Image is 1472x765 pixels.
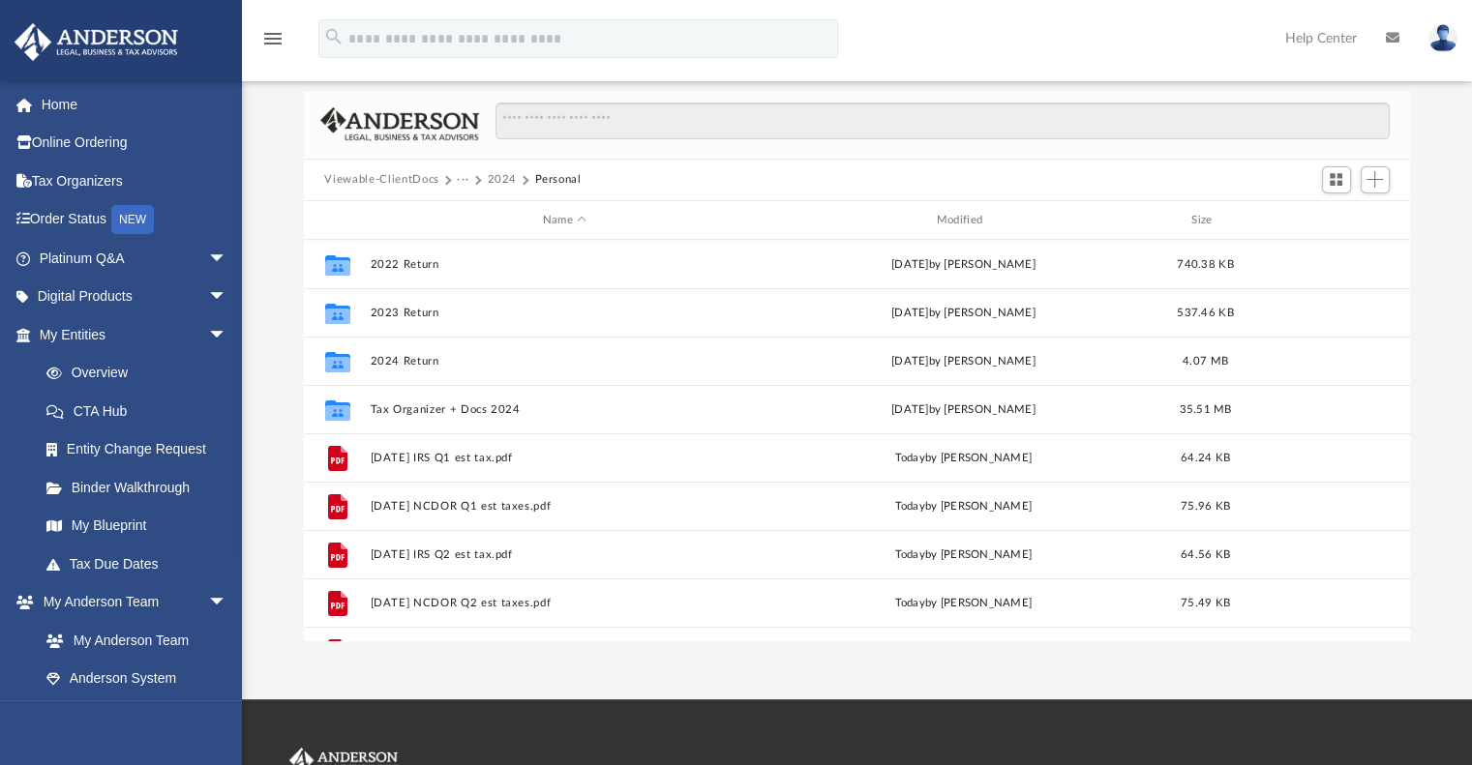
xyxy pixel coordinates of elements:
[768,498,1158,515] div: by [PERSON_NAME]
[27,507,247,545] a: My Blueprint
[208,278,247,317] span: arrow_drop_down
[767,212,1157,229] div: Modified
[1428,24,1457,52] img: User Pic
[14,124,256,162] a: Online Ordering
[14,200,256,240] a: Order StatusNEW
[324,171,438,189] button: Viewable-ClientDocs
[1177,259,1233,270] span: 740.38 KB
[534,171,581,189] button: Personal
[894,598,924,608] span: today
[208,315,247,355] span: arrow_drop_down
[14,239,256,278] a: Platinum Q&Aarrow_drop_down
[27,697,247,736] a: Client Referrals
[312,212,360,229] div: id
[370,548,760,561] button: [DATE] IRS Q2 est tax.pdf
[768,546,1158,564] div: by [PERSON_NAME]
[27,430,256,469] a: Entity Change Request
[14,278,256,316] a: Digital Productsarrow_drop_down
[1322,166,1351,193] button: Switch to Grid View
[9,23,184,61] img: Anderson Advisors Platinum Portal
[14,162,256,200] a: Tax Organizers
[370,500,760,513] button: [DATE] NCDOR Q1 est taxes.pdf
[261,27,285,50] i: menu
[768,401,1158,419] div: [DATE] by [PERSON_NAME]
[261,37,285,50] a: menu
[14,583,247,622] a: My Anderson Teamarrow_drop_down
[370,403,760,416] button: Tax Organizer + Docs 2024
[370,355,760,368] button: 2024 Return
[27,354,256,393] a: Overview
[894,453,924,463] span: today
[1252,212,1388,229] div: id
[1180,501,1229,512] span: 75.96 KB
[768,595,1158,612] div: by [PERSON_NAME]
[457,171,469,189] button: ···
[1183,356,1228,367] span: 4.07 MB
[208,239,247,279] span: arrow_drop_down
[111,205,154,234] div: NEW
[27,468,256,507] a: Binder Walkthrough
[370,307,760,319] button: 2023 Return
[487,171,517,189] button: 2024
[894,501,924,512] span: today
[1180,598,1229,608] span: 75.49 KB
[323,26,345,47] i: search
[1179,404,1231,415] span: 35.51 MB
[27,392,256,430] a: CTA Hub
[14,85,256,124] a: Home
[370,452,760,464] button: [DATE] IRS Q1 est tax.pdf
[768,256,1158,274] div: [DATE] by [PERSON_NAME]
[369,212,759,229] div: Name
[768,353,1158,370] div: [DATE] by [PERSON_NAME]
[304,240,1411,640] div: grid
[496,103,1389,139] input: Search files and folders
[1177,308,1233,318] span: 537.46 KB
[768,305,1158,322] div: [DATE] by [PERSON_NAME]
[370,597,760,609] button: [DATE] NCDOR Q2 est taxes.pdf
[768,450,1158,467] div: by [PERSON_NAME]
[208,583,247,623] span: arrow_drop_down
[27,660,247,698] a: Anderson System
[1166,212,1244,229] div: Size
[27,621,237,660] a: My Anderson Team
[1180,549,1229,560] span: 64.56 KB
[27,544,256,583] a: Tax Due Dates
[894,549,924,560] span: today
[370,258,760,271] button: 2022 Return
[1361,166,1390,193] button: Add
[14,315,256,354] a: My Entitiesarrow_drop_down
[1180,453,1229,463] span: 64.24 KB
